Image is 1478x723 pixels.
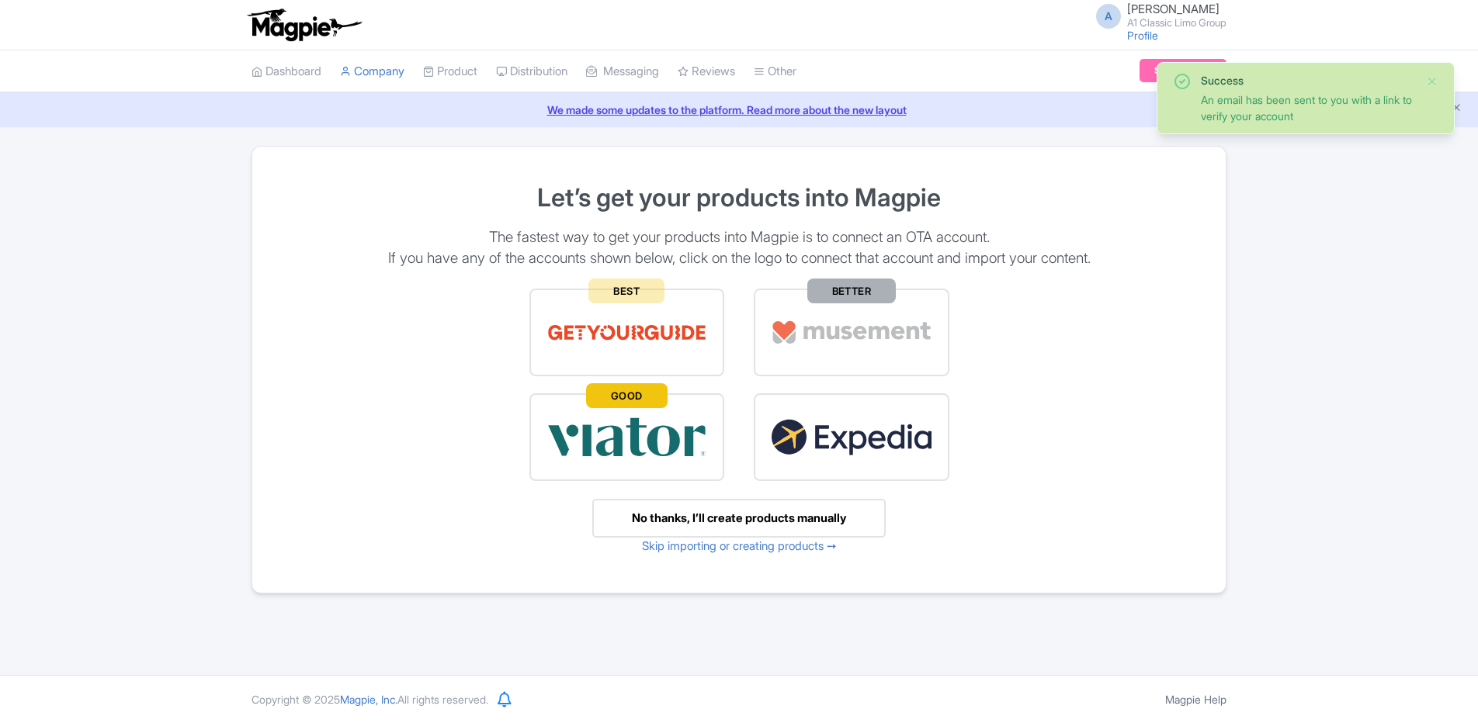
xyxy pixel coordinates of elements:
img: logo-ab69f6fb50320c5b225c76a69d11143b.png [244,8,364,42]
small: A1 Classic Limo Group [1127,18,1226,28]
a: Other [754,50,796,93]
a: A [PERSON_NAME] A1 Classic Limo Group [1087,3,1226,28]
span: Magpie, Inc. [340,693,397,706]
a: Subscription [1140,59,1226,82]
span: [PERSON_NAME] [1127,2,1220,16]
a: Reviews [678,50,735,93]
div: Success [1201,72,1414,88]
button: Close announcement [1451,100,1462,118]
div: Copyright © 2025 All rights reserved. [242,691,498,707]
a: Company [340,50,404,93]
a: Product [423,50,477,93]
div: An email has been sent to you with a link to verify your account [1201,92,1414,124]
img: expedia22-01-93867e2ff94c7cd37d965f09d456db68.svg [771,410,932,464]
a: No thanks, I’ll create products manually [592,499,886,538]
p: The fastest way to get your products into Magpie is to connect an OTA account. [271,227,1207,247]
img: get_your_guide-5a6366678479520ec94e3f9d2b9f304b.svg [546,306,708,359]
h1: Let’s get your products into Magpie [271,184,1207,211]
a: Messaging [586,50,659,93]
span: BETTER [807,278,896,303]
button: Close [1426,72,1438,91]
a: BETTER [739,283,964,382]
span: A [1096,4,1121,29]
img: viator-e2bf771eb72f7a6029a5edfbb081213a.svg [546,410,708,464]
p: If you have any of the accounts shown below, click on the logo to connect that account and import... [271,248,1207,268]
a: Skip importing or creating products ➙ [642,538,837,553]
span: BEST [588,278,664,303]
a: Profile [1127,29,1158,42]
a: Magpie Help [1165,693,1226,706]
span: GOOD [586,383,668,408]
a: BEST [515,283,740,382]
a: Distribution [496,50,567,93]
a: We made some updates to the platform. Read more about the new layout [9,102,1469,118]
a: GOOD [515,388,740,486]
img: musement-dad6797fd076d4ac540800b229e01643.svg [771,306,932,359]
a: Dashboard [252,50,321,93]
